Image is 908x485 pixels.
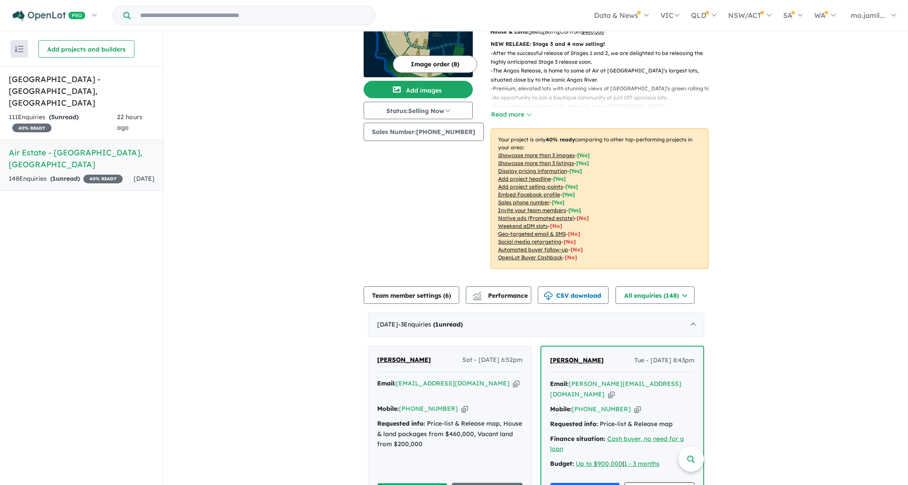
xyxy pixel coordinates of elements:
[576,160,589,166] span: [ Yes ]
[562,191,575,198] span: [ Yes ]
[550,435,605,443] strong: Finance situation:
[377,379,396,387] strong: Email:
[550,419,695,430] div: Price-list & Release map
[634,405,641,414] button: Copy
[9,174,123,184] div: 148 Enquir ies
[399,405,458,413] a: [PHONE_NUMBER]
[553,175,566,182] span: [ Yes ]
[624,460,660,468] a: 1 - 3 months
[396,379,509,387] a: [EMAIL_ADDRESS][DOMAIN_NAME]
[38,40,134,58] button: Add projects and builders
[616,286,695,304] button: All enquiries (148)
[364,12,473,77] img: Air Estate - Strathalbyn
[564,238,576,245] span: [No]
[571,246,583,253] span: [No]
[491,102,715,111] p: - Conveniently positioned a 15-min walk to the [GEOGRAPHIC_DATA].
[377,420,425,427] strong: Requested info:
[550,405,572,413] strong: Mobile:
[550,356,604,364] span: [PERSON_NAME]
[552,199,564,206] span: [ Yes ]
[491,110,532,120] button: Read more
[498,152,575,158] u: Showcase more than 3 images
[490,28,627,36] p: Bed Bath Car from
[550,460,574,468] strong: Budget:
[577,152,590,158] span: [ Yes ]
[577,215,589,221] span: [No]
[572,405,631,413] a: [PHONE_NUMBER]
[491,128,709,269] p: Your project is only comparing to other top-performing projects in your area: - - - - - - - - - -...
[364,81,473,98] button: Add images
[491,66,715,84] p: - The Angas Release, is home to some of Air at [GEOGRAPHIC_DATA]’s largest lots, situated close b...
[498,238,561,245] u: Social media retargeting
[498,175,551,182] u: Add project headline
[461,404,468,413] button: Copy
[498,230,566,237] u: Geo-targeted email & SMS
[9,73,155,109] h5: [GEOGRAPHIC_DATA] - [GEOGRAPHIC_DATA] , [GEOGRAPHIC_DATA]
[473,292,481,296] img: line-chart.svg
[49,113,79,121] strong: ( unread)
[15,46,24,52] img: sort.svg
[576,460,623,468] a: Up to $900,000
[529,28,532,35] u: 3
[462,355,523,365] span: Sat - [DATE] 6:52pm
[498,246,568,253] u: Automated buyer follow-up
[377,405,399,413] strong: Mobile:
[132,6,373,25] input: Try estate name, suburb, builder or developer
[433,320,463,328] strong: ( unread)
[538,286,609,304] button: CSV download
[52,175,56,182] span: 1
[377,355,431,365] a: [PERSON_NAME]
[851,11,885,20] span: mo.jamil...
[134,175,155,182] span: [DATE]
[550,459,695,469] div: |
[445,292,449,299] span: 6
[473,294,482,300] img: bar-chart.svg
[83,175,123,183] span: 40 % READY
[565,254,577,261] span: [No]
[364,123,484,141] button: Sales Number:[PHONE_NUMBER]
[542,28,545,35] u: 2
[490,28,529,35] b: House & Land:
[498,160,574,166] u: Showcase more than 3 listings
[550,380,681,398] a: [PERSON_NAME][EMAIL_ADDRESS][DOMAIN_NAME]
[550,223,562,229] span: [No]
[364,102,473,119] button: Status:Selling Now
[466,286,531,304] button: Performance
[513,379,519,388] button: Copy
[377,419,523,450] div: Price-list & Release map, House & land packages from $460,000, Vacant land from $200,000
[544,292,553,300] img: download icon
[50,175,80,182] strong: ( unread)
[364,286,459,304] button: Team member settings (6)
[550,435,684,453] a: Cash buyer, no need for a loan
[498,223,548,229] u: Weekend eDM slots
[368,313,704,337] div: [DATE]
[435,320,439,328] span: 1
[9,112,117,133] div: 111 Enquir ies
[498,215,574,221] u: Native ads (Promoted estate)
[550,420,598,428] strong: Requested info:
[634,355,695,366] span: Tue - [DATE] 8:43pm
[498,199,550,206] u: Sales phone number
[557,28,560,35] u: 2
[117,113,142,131] span: 22 hours ago
[569,168,582,174] span: [ Yes ]
[498,207,566,213] u: Invite your team members
[474,292,528,299] span: Performance
[12,124,52,132] span: 40 % READY
[565,183,578,190] span: [ Yes ]
[550,380,569,388] strong: Email:
[13,10,86,21] img: Openlot PRO Logo White
[550,355,604,366] a: [PERSON_NAME]
[498,183,563,190] u: Add project selling-points
[491,40,709,48] p: NEW RELEASE: Stage 3 and 4 now selling!
[568,207,581,213] span: [ Yes ]
[491,49,715,67] p: - After the successful release of Stages 1 and 2, we are delighted to be releasing the highly ant...
[568,230,580,237] span: [No]
[608,390,615,399] button: Copy
[491,84,715,93] p: - Premium, elevated lots with stunning views of [GEOGRAPHIC_DATA]'s green rolling hills.
[393,55,477,73] button: Image order (8)
[498,191,560,198] u: Embed Facebook profile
